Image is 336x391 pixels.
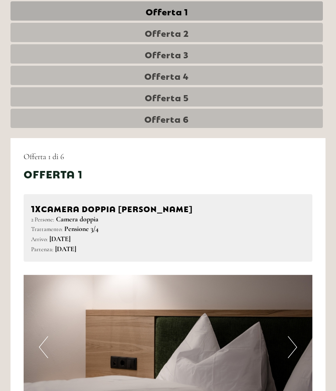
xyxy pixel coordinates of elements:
[7,24,121,50] div: Buon giorno, come possiamo aiutarla?
[288,336,297,358] button: Next
[144,69,189,82] span: Offerta 4
[13,25,117,32] div: [GEOGRAPHIC_DATA]
[144,112,189,124] span: Offerta 6
[64,224,98,233] b: Pensione 3/4
[56,215,98,224] b: Camera doppia
[31,202,305,214] div: Camera doppia [PERSON_NAME]
[124,7,165,21] div: martedì
[237,227,289,246] button: Invia
[24,166,83,181] div: Offerta 1
[145,48,189,60] span: Offerta 3
[49,235,70,243] b: [DATE]
[31,216,54,223] small: 2 Persone:
[31,225,63,233] small: Trattamento:
[145,91,189,103] span: Offerta 5
[39,336,48,358] button: Previous
[13,43,117,49] small: 23:10
[31,202,41,214] b: 1x
[31,245,53,253] small: Partenza:
[55,245,76,253] b: [DATE]
[146,5,188,17] span: Offerta 1
[24,152,64,161] span: Offerta 1 di 6
[145,26,189,39] span: Offerta 2
[31,235,48,243] small: Arrivo:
